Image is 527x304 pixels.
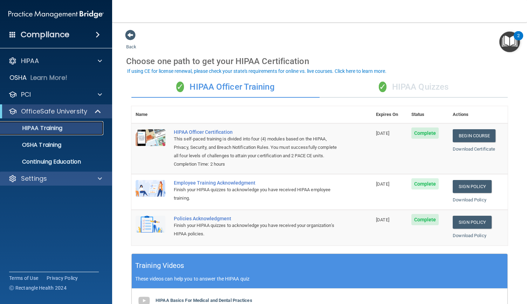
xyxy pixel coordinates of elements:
a: Download Policy [453,197,486,202]
p: These videos can help you to answer the HIPAA quiz [135,276,504,282]
span: [DATE] [376,217,389,222]
button: Open Resource Center, 2 new notifications [499,32,520,52]
span: [DATE] [376,131,389,136]
span: Complete [411,127,439,139]
a: Sign Policy [453,180,492,193]
a: HIPAA Officer Certification [174,129,337,135]
span: Ⓒ Rectangle Health 2024 [9,284,67,291]
div: 2 [517,36,520,45]
span: ✓ [379,82,386,92]
a: Download Certificate [453,146,495,152]
span: ✓ [176,82,184,92]
b: HIPAA Basics For Medical and Dental Practices [156,298,252,303]
a: Sign Policy [453,216,492,229]
p: OSHA [9,74,27,82]
a: PCI [8,90,102,99]
div: HIPAA Officer Training [131,77,320,98]
p: HIPAA [21,57,39,65]
div: If using CE for license renewal, please check your state's requirements for online vs. live cours... [127,69,386,74]
div: Finish your HIPAA quizzes to acknowledge you have received HIPAA employee training. [174,186,337,202]
p: OfficeSafe University [21,107,87,116]
div: This self-paced training is divided into four (4) modules based on the HIPAA, Privacy, Security, ... [174,135,337,160]
a: OfficeSafe University [8,107,102,116]
th: Expires On [372,106,407,123]
div: Completion Time: 2 hours [174,160,337,168]
span: Complete [411,214,439,225]
div: HIPAA Quizzes [320,77,508,98]
div: Finish your HIPAA quizzes to acknowledge you have received your organization’s HIPAA policies. [174,221,337,238]
div: Employee Training Acknowledgment [174,180,337,186]
p: HIPAA Training [5,125,62,132]
th: Status [407,106,449,123]
p: Learn More! [30,74,68,82]
img: PMB logo [8,7,104,21]
iframe: Drift Widget Chat Controller [405,254,519,282]
a: Download Policy [453,233,486,238]
th: Name [131,106,170,123]
div: Choose one path to get your HIPAA Certification [126,51,513,71]
a: Terms of Use [9,275,38,282]
h4: Compliance [21,30,69,40]
span: Complete [411,178,439,189]
p: PCI [21,90,31,99]
a: Settings [8,174,102,183]
p: Settings [21,174,47,183]
div: Policies Acknowledgment [174,216,337,221]
span: [DATE] [376,181,389,187]
a: Privacy Policy [47,275,78,282]
h5: Training Videos [135,260,184,272]
p: Continuing Education [5,158,100,165]
th: Actions [449,106,508,123]
p: OSHA Training [5,141,61,148]
a: Begin Course [453,129,495,142]
a: Back [126,36,136,49]
button: If using CE for license renewal, please check your state's requirements for online vs. live cours... [126,68,388,75]
a: HIPAA [8,57,102,65]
